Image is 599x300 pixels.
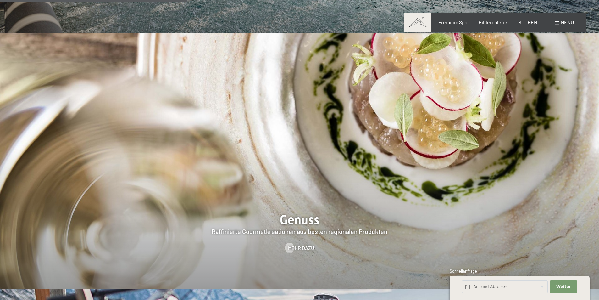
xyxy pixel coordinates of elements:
span: Menü [561,19,574,25]
button: Weiter [550,280,577,293]
a: Premium Spa [438,19,467,25]
a: Bildergalerie [479,19,507,25]
span: Schnellanfrage [450,269,477,274]
a: BUCHEN [518,19,537,25]
span: Weiter [556,284,571,290]
span: Mehr dazu [288,245,314,252]
a: Mehr dazu [285,245,314,252]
